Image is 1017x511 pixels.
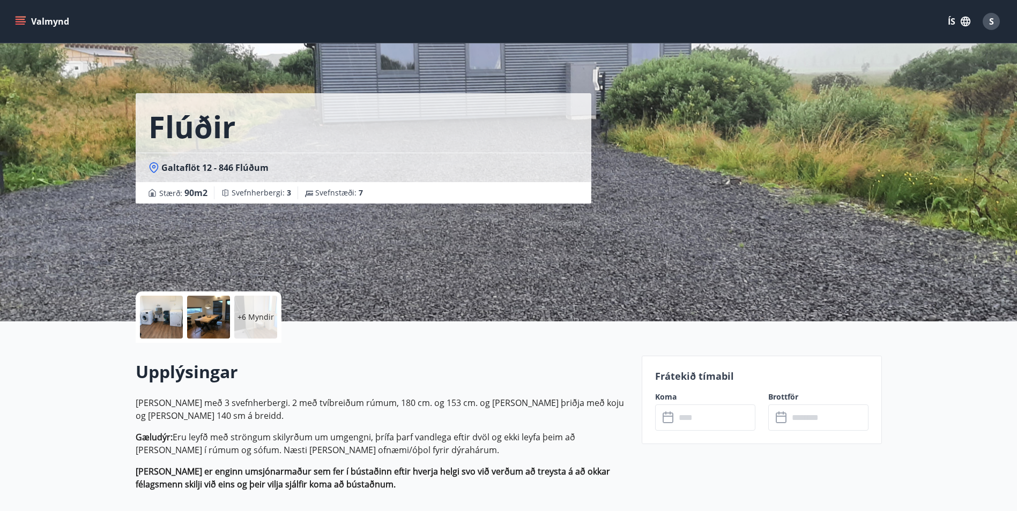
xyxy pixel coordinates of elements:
[942,12,976,31] button: ÍS
[136,396,629,422] p: [PERSON_NAME] með 3 svefnherbergi. 2 með tvíbreiðum rúmum, 180 cm. og 153 cm. og [PERSON_NAME] þr...
[159,186,207,199] span: Stærð :
[136,360,629,384] h2: Upplýsingar
[768,392,868,402] label: Brottför
[136,431,629,456] p: Eru leyfð með ströngum skilyrðum um umgengni, þrífa þarf vandlega eftir dvöl og ekki leyfa þeim a...
[136,431,173,443] strong: Gæludýr:
[655,369,868,383] p: Frátekið tímabil
[161,162,269,174] span: Galtaflöt 12 - 846 Flúðum
[237,312,274,322] p: +6 Myndir
[287,187,291,198] span: 3
[232,187,291,198] span: Svefnherbergi :
[315,187,363,198] span: Svefnstæði :
[136,465,610,490] strong: [PERSON_NAME] er enginn umsjónarmaður sem fer í bústaðinn eftir hverja helgi svo við verðum að tr...
[184,187,207,199] span: 90 m2
[978,9,1004,34] button: S
[149,106,235,147] h1: Flúðir
[989,16,994,27] span: S
[13,12,73,31] button: menu
[359,187,363,198] span: 7
[655,392,755,402] label: Koma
